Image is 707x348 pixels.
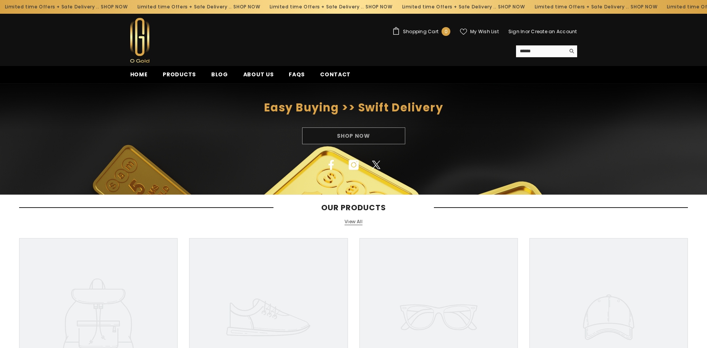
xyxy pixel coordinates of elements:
a: My Wish List [460,28,499,35]
span: Contact [320,71,351,78]
span: or [525,28,530,35]
div: Limited time Offers + Safe Delivery .. [133,1,265,13]
div: Limited time Offers + Safe Delivery .. [397,1,530,13]
a: SHOP NOW [631,3,657,11]
img: Ogold Shop [130,18,149,63]
span: FAQs [289,71,305,78]
a: Contact [312,70,358,83]
summary: Search [516,45,577,57]
button: Search [565,45,577,57]
a: Shopping Cart [392,27,450,36]
span: Blog [211,71,228,78]
a: Home [123,70,155,83]
span: Our Products [273,203,434,212]
span: Shopping Cart [403,29,438,34]
a: SHOP NOW [101,3,128,11]
span: About us [243,71,274,78]
span: My Wish List [470,29,499,34]
a: FAQs [281,70,312,83]
span: 0 [445,27,448,36]
a: SHOP NOW [366,3,393,11]
a: Products [155,70,204,83]
span: Products [163,71,196,78]
a: Blog [204,70,236,83]
div: Limited time Offers + Safe Delivery .. [530,1,662,13]
a: SHOP NOW [233,3,260,11]
a: SHOP NOW [498,3,525,11]
a: View All [345,219,362,225]
a: About us [236,70,282,83]
a: Create an Account [531,28,577,35]
div: Limited time Offers + Safe Delivery .. [265,1,397,13]
span: Home [130,71,148,78]
a: Sign In [508,28,525,35]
